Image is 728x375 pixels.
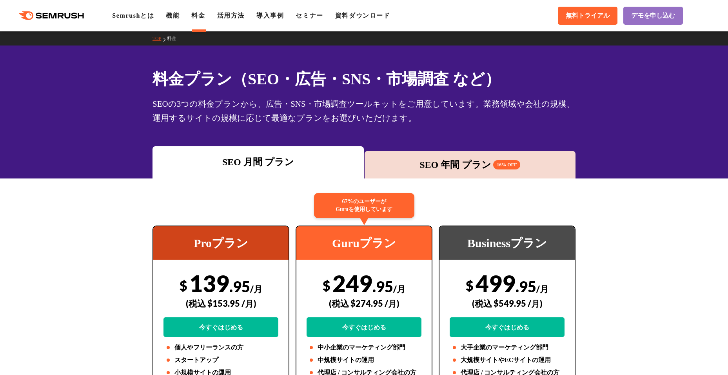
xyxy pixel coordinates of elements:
[623,7,683,25] a: デモを申し込む
[369,158,572,172] div: SEO 年間 プラン
[163,289,278,317] div: (税込 $153.95 /月)
[493,160,520,169] span: 16% OFF
[631,12,675,20] span: デモを申し込む
[307,269,421,337] div: 249
[217,12,245,19] a: 活用方法
[307,317,421,337] a: 今すぐはじめる
[156,155,360,169] div: SEO 月間 プラン
[536,284,548,294] span: /月
[191,12,205,19] a: 料金
[163,269,278,337] div: 139
[372,277,393,295] span: .95
[180,277,187,293] span: $
[450,317,565,337] a: 今すぐはじめる
[296,226,432,260] div: Guruプラン
[152,97,576,125] div: SEOの3つの料金プランから、広告・SNS・市場調査ツールキットをご用意しています。業務領域や会社の規模、運用するサイトの規模に応じて最適なプランをお選びいただけます。
[152,67,576,91] h1: 料金プラン（SEO・広告・SNS・市場調査 など）
[558,7,617,25] a: 無料トライアル
[152,36,167,41] a: TOP
[153,226,289,260] div: Proプラン
[323,277,330,293] span: $
[450,269,565,337] div: 499
[393,284,405,294] span: /月
[335,12,390,19] a: 資料ダウンロード
[229,277,250,295] span: .95
[163,355,278,365] li: スタートアップ
[163,343,278,352] li: 個人やフリーランスの方
[314,193,414,218] div: 67%のユーザーが Guruを使用しています
[450,343,565,352] li: 大手企業のマーケティング部門
[112,12,154,19] a: Semrushとは
[566,12,610,20] span: 無料トライアル
[166,12,180,19] a: 機能
[466,277,474,293] span: $
[307,343,421,352] li: 中小企業のマーケティング部門
[516,277,536,295] span: .95
[250,284,262,294] span: /月
[307,355,421,365] li: 中規模サイトの運用
[163,317,278,337] a: 今すぐはじめる
[256,12,284,19] a: 導入事例
[450,355,565,365] li: 大規模サイトやECサイトの運用
[307,289,421,317] div: (税込 $274.95 /月)
[439,226,575,260] div: Businessプラン
[450,289,565,317] div: (税込 $549.95 /月)
[296,12,323,19] a: セミナー
[167,36,182,41] a: 料金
